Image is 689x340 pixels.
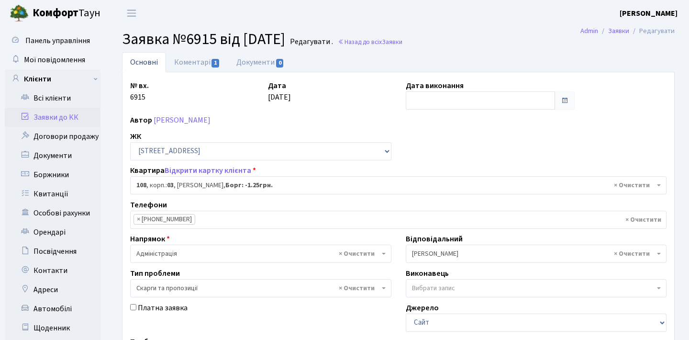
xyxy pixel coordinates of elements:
[136,283,379,293] span: Скарги та пропозиції
[130,199,167,211] label: Телефони
[130,279,391,297] span: Скарги та пропозиції
[166,52,228,72] a: Коментарі
[614,249,650,259] span: Видалити всі елементи
[137,215,140,224] span: ×
[5,50,100,69] a: Мої повідомлення
[120,5,144,21] button: Переключити навігацію
[276,59,284,68] span: 0
[33,5,100,22] span: Таун
[130,80,149,91] label: № вх.
[130,268,180,279] label: Тип проблеми
[5,31,100,50] a: Панель управління
[154,115,211,125] a: [PERSON_NAME]
[122,52,166,72] a: Основні
[130,245,391,263] span: Адміністрація
[625,215,661,225] span: Видалити всі елементи
[608,26,629,36] a: Заявки
[5,242,100,261] a: Посвідчення
[268,80,286,91] label: Дата
[5,184,100,204] a: Квитанції
[130,233,170,245] label: Напрямок
[5,165,100,184] a: Боржники
[130,114,152,126] label: Автор
[382,37,402,46] span: Заявки
[339,283,375,293] span: Видалити всі елементи
[339,249,375,259] span: Видалити всі елементи
[5,146,100,165] a: Документи
[338,37,402,46] a: Назад до всіхЗаявки
[136,181,655,190] span: <b>108</b>, корп.: <b>03</b>, Заяць Олександр Олександрович, <b>Борг: -1.25грн.</b>
[25,35,90,46] span: Панель управління
[138,302,188,314] label: Платна заявка
[5,204,100,223] a: Особові рахунки
[165,165,251,176] a: Відкрити картку клієнта
[5,299,100,318] a: Автомобілі
[5,89,100,108] a: Всі клієнти
[136,181,146,190] b: 108
[5,69,100,89] a: Клієнти
[167,181,174,190] b: 03
[412,249,655,259] span: Синельник С.В.
[130,131,141,142] label: ЖК
[5,108,100,127] a: Заявки до КК
[620,8,678,19] a: [PERSON_NAME]
[24,55,85,65] span: Мої повідомлення
[130,176,667,194] span: <b>108</b>, корп.: <b>03</b>, Заяць Олександр Олександрович, <b>Борг: -1.25грн.</b>
[614,181,650,190] span: Видалити всі елементи
[123,80,261,110] div: 6915
[130,165,256,176] label: Квартира
[5,280,100,299] a: Адреси
[406,268,449,279] label: Виконавець
[211,59,219,68] span: 1
[566,21,689,41] nav: breadcrumb
[629,26,675,36] li: Редагувати
[133,214,195,225] li: +380971088914
[33,5,78,21] b: Комфорт
[288,37,333,46] small: Редагувати .
[228,52,292,72] a: Документи
[5,318,100,338] a: Щоденник
[10,4,29,23] img: logo.png
[122,28,285,50] span: Заявка №6915 від [DATE]
[406,302,439,314] label: Джерело
[406,80,464,91] label: Дата виконання
[5,261,100,280] a: Контакти
[580,26,598,36] a: Admin
[412,283,455,293] span: Вибрати запис
[225,181,273,190] b: Борг: -1.25грн.
[261,80,399,110] div: [DATE]
[406,233,463,245] label: Відповідальний
[5,223,100,242] a: Орендарі
[406,245,667,263] span: Синельник С.В.
[136,249,379,259] span: Адміністрація
[5,127,100,146] a: Договори продажу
